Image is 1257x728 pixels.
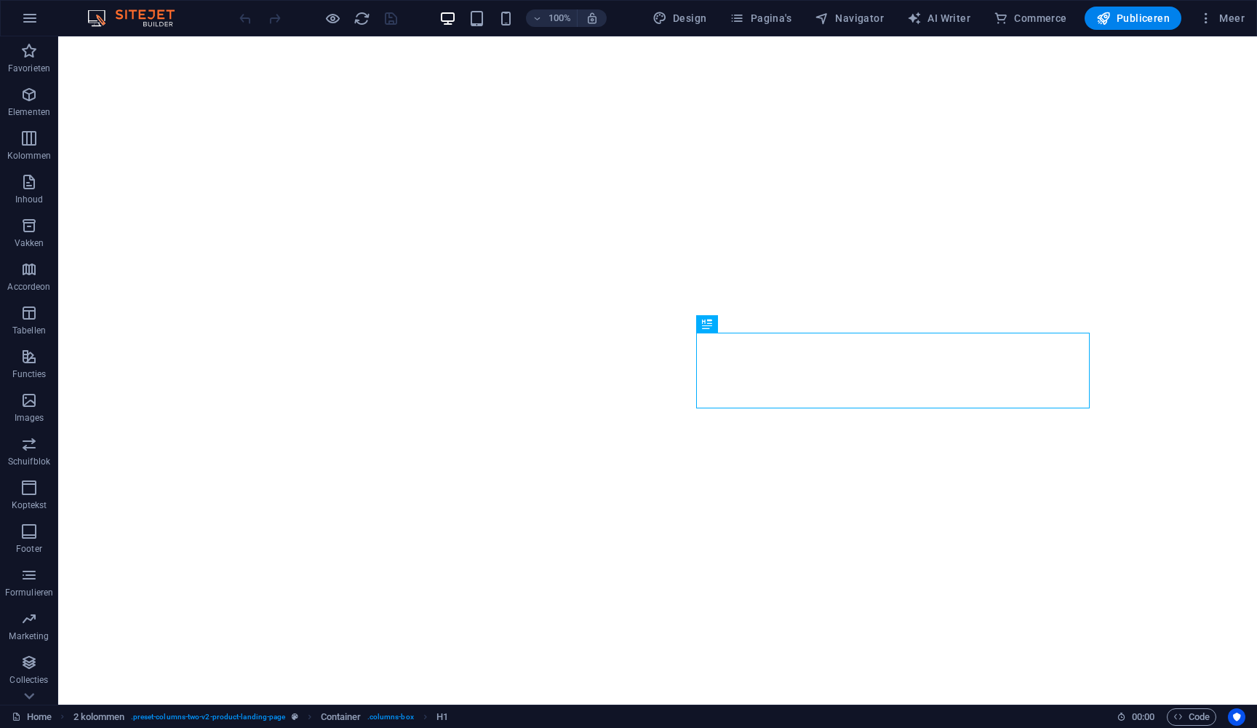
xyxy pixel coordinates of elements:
[901,7,976,30] button: AI Writer
[8,63,50,74] p: Favorieten
[12,368,47,380] p: Functies
[8,456,50,467] p: Schuifblok
[1096,11,1170,25] span: Publiceren
[1193,7,1250,30] button: Meer
[324,9,341,27] button: Klik hier om de voorbeeldmodus te verlaten en verder te gaan met bewerken
[73,708,449,726] nav: breadcrumb
[15,237,44,249] p: Vakken
[653,11,707,25] span: Design
[321,708,362,726] span: Klik om te selecteren, dubbelklik om te bewerken
[647,7,713,30] button: Design
[15,412,44,424] p: Images
[353,9,370,27] button: reload
[7,150,52,162] p: Kolommen
[586,12,599,25] i: Stel bij het wijzigen van de grootte van de weergegeven website automatisch het juist zoomniveau ...
[9,630,49,642] p: Marketing
[73,708,125,726] span: Klik om te selecteren, dubbelklik om te bewerken
[1142,711,1144,722] span: :
[16,543,42,555] p: Footer
[1228,708,1245,726] button: Usercentrics
[548,9,571,27] h6: 100%
[994,11,1067,25] span: Commerce
[1117,708,1155,726] h6: Sessietijd
[809,7,890,30] button: Navigator
[8,106,50,118] p: Elementen
[12,325,46,336] p: Tabellen
[907,11,970,25] span: AI Writer
[730,11,791,25] span: Pagina's
[526,9,578,27] button: 100%
[1173,708,1210,726] span: Code
[7,281,50,293] p: Accordeon
[724,7,797,30] button: Pagina's
[367,708,414,726] span: . columns-box
[12,708,52,726] a: Klik om selectie op te heffen, dubbelklik om Pagina's te open
[12,499,47,511] p: Koptekst
[815,11,884,25] span: Navigator
[1167,708,1216,726] button: Code
[131,708,286,726] span: . preset-columns-two-v2-product-landing-page
[84,9,193,27] img: Editor Logo
[5,587,53,598] p: Formulieren
[1085,7,1181,30] button: Publiceren
[988,7,1073,30] button: Commerce
[354,10,370,27] i: Pagina opnieuw laden
[647,7,713,30] div: Design (Ctrl+Alt+Y)
[292,713,298,721] i: Dit element is een aanpasbare voorinstelling
[1132,708,1154,726] span: 00 00
[9,674,48,686] p: Collecties
[436,708,448,726] span: Klik om te selecteren, dubbelklik om te bewerken
[1199,11,1245,25] span: Meer
[15,194,44,205] p: Inhoud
